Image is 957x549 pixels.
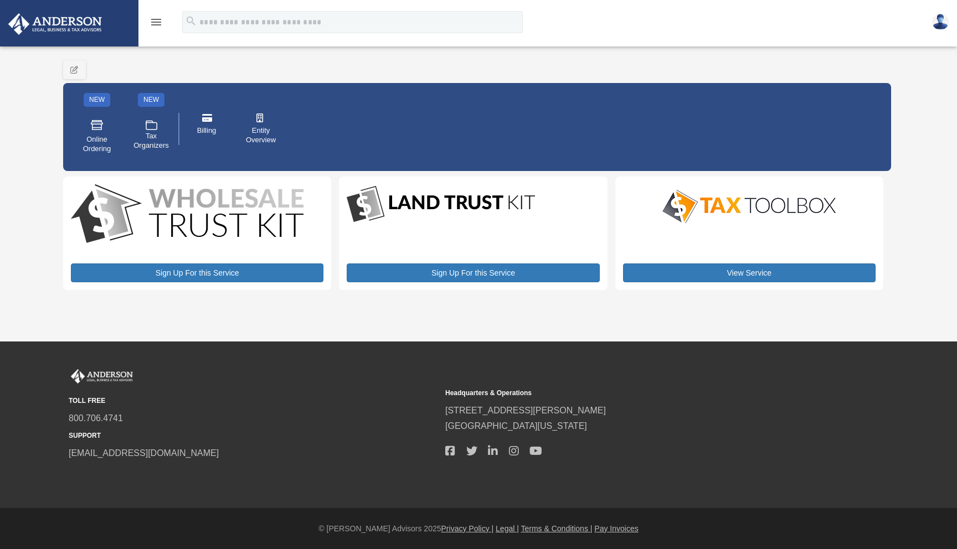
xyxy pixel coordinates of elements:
a: Terms & Conditions | [521,524,593,533]
img: LandTrust_lgo-1.jpg [347,184,535,225]
span: Billing [197,126,217,136]
a: Legal | [496,524,519,533]
small: SUPPORT [69,430,438,442]
a: Online Ordering [74,111,120,162]
span: Online Ordering [81,135,112,154]
a: View Service [623,263,876,282]
img: Anderson Advisors Platinum Portal [5,13,105,35]
a: Tax Organizers [128,111,174,162]
div: NEW [84,93,110,107]
a: Sign Up For this Service [347,263,599,282]
i: search [185,15,197,27]
small: Headquarters & Operations [445,387,814,399]
small: TOLL FREE [69,395,438,407]
span: Tax Organizers [133,132,169,151]
a: [STREET_ADDRESS][PERSON_NAME] [445,406,606,415]
div: NEW [138,93,164,107]
span: Entity Overview [245,126,276,145]
img: WS-Trust-Kit-lgo-1.jpg [71,184,303,246]
i: menu [150,15,163,29]
a: Sign Up For this Service [71,263,323,282]
a: [GEOGRAPHIC_DATA][US_STATE] [445,421,587,431]
img: User Pic [932,14,949,30]
a: Pay Invoices [594,524,638,533]
a: Privacy Policy | [441,524,494,533]
a: [EMAIL_ADDRESS][DOMAIN_NAME] [69,448,219,458]
a: Entity Overview [238,106,284,152]
a: menu [150,19,163,29]
a: 800.706.4741 [69,413,123,423]
a: Billing [183,106,230,152]
img: Anderson Advisors Platinum Portal [69,369,135,384]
